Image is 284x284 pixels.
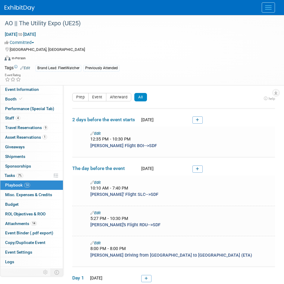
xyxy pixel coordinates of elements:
i: Booth reservation complete [19,97,22,100]
button: All [134,93,147,101]
span: Tasks [5,173,23,178]
a: Tasks7% [0,171,63,180]
div: Event Rating [5,74,21,77]
div: AO || The Utility Expo (UE25) [3,18,272,29]
span: Misc. Expenses & Credits [5,192,52,197]
span: [PERSON_NAME]'s Flight RDU-->SDF [90,222,161,227]
a: Sponsorships [0,162,63,171]
span: 8:00 PM - 8:00 PM [90,246,126,251]
a: Event Settings [0,248,63,257]
span: Event Information [5,87,39,92]
button: Prep [72,93,89,101]
span: Travel Reservations [5,125,48,130]
span: 4 [16,116,20,120]
span: 14 [24,183,30,187]
a: Giveaways [0,142,63,152]
td: Personalize Event Tab Strip [40,268,51,276]
span: Shipments [5,154,25,159]
span: Sponsorships [5,164,31,168]
span: 2 days before the event starts [72,116,139,123]
a: Edit [90,241,101,245]
button: Committed [5,39,36,45]
span: [DATE] [DATE] [5,32,36,37]
span: 12:35 PM - 10:30 PM [90,137,131,142]
span: Staff [5,116,20,120]
span: Performance (Special Tab) [5,106,54,111]
a: ROI, Objectives & ROO [0,209,63,219]
div: In-Person [11,56,26,60]
a: Playbook14 [0,181,63,190]
span: [GEOGRAPHIC_DATA], [GEOGRAPHIC_DATA] [10,47,85,52]
a: Event Binder (.pdf export) [0,228,63,238]
span: 5:27 PM - 10:30 PM [90,216,128,221]
span: Logs [5,259,14,264]
span: Budget [5,202,19,207]
span: 1 [42,135,47,139]
span: [DATE] [139,117,154,122]
span: 14 [31,221,37,226]
span: Event Settings [5,250,32,255]
a: Booth [0,94,63,104]
span: Booth [5,97,23,101]
button: Event [88,93,106,101]
img: Format-Inperson.png [5,56,11,60]
a: Shipments [0,152,63,161]
span: 7% [17,173,23,178]
span: [DATE] [139,166,154,171]
a: Attachments14 [0,219,63,228]
a: Edit [90,211,101,215]
span: Playbook [5,183,30,187]
a: Edit [90,131,101,136]
span: Giveaways [5,144,25,149]
span: to [17,32,23,37]
span: Event Binder (.pdf export) [5,230,53,235]
div: Brand Lead: FleetWatcher [36,65,81,71]
span: Attachments [5,221,37,226]
span: [PERSON_NAME]' Flight SLC-->SDF [90,192,158,197]
a: Staff4 [0,113,63,123]
span: [PERSON_NAME] Driving from [GEOGRAPHIC_DATA] to [GEOGRAPHIC_DATA] (ETA) [90,253,252,258]
img: ExhibitDay [5,5,35,11]
div: Event Format [5,55,276,64]
button: Afterward [106,93,132,101]
span: [PERSON_NAME] Flight BOI-->SDF [90,143,157,148]
a: Performance (Special Tab) [0,104,63,113]
span: help [269,97,275,101]
a: Budget [0,200,63,209]
td: Toggle Event Tabs [51,268,63,276]
div: Previously Attended [83,65,120,71]
a: Edit [90,180,101,185]
span: The day before the event [72,165,139,172]
a: Copy/Duplicate Event [0,238,63,247]
span: ROI, Objectives & ROO [5,211,45,216]
td: Tags [5,65,30,72]
span: Copy/Duplicate Event [5,240,45,245]
span: 10:10 AM - 7:40 PM [90,186,128,191]
a: Logs [0,257,63,267]
span: [DATE] [88,276,102,280]
span: Asset Reservations [5,135,47,140]
a: Misc. Expenses & Credits [0,190,63,199]
a: Event Information [0,85,63,94]
button: Menu [262,2,275,13]
span: 9 [43,125,48,130]
a: Edit [20,66,30,70]
a: Travel Reservations9 [0,123,63,132]
a: Asset Reservations1 [0,133,63,142]
span: Day 1 [72,275,87,281]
